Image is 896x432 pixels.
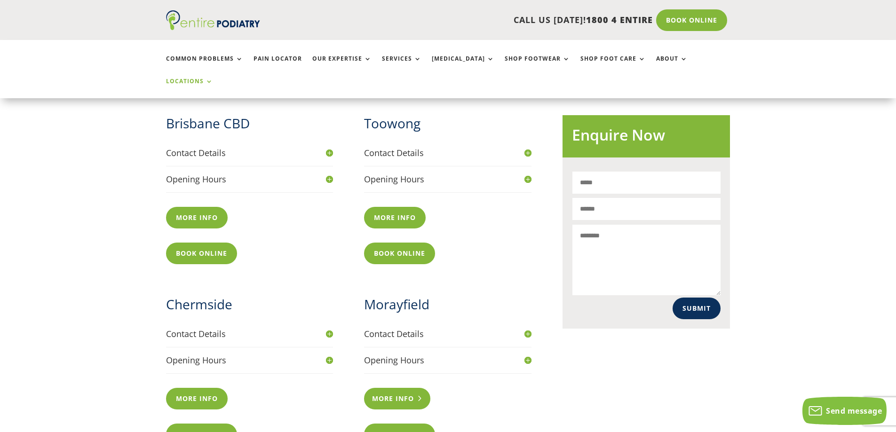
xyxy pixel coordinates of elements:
[382,55,421,76] a: Services
[505,55,570,76] a: Shop Footwear
[364,114,531,137] h2: Toowong
[166,388,228,409] a: More info
[432,55,494,76] a: [MEDICAL_DATA]
[826,406,882,416] span: Send message
[364,328,531,340] h4: Contact Details
[166,114,333,137] h2: Brisbane CBD
[656,55,688,76] a: About
[254,55,302,76] a: Pain Locator
[364,147,531,159] h4: Contact Details
[166,295,333,318] h2: Chermside
[364,388,430,409] a: More info
[166,55,243,76] a: Common Problems
[166,207,228,228] a: More info
[166,78,213,98] a: Locations
[572,125,721,150] h2: Enquire Now
[364,243,435,264] a: Book Online
[166,10,260,30] img: logo (1)
[166,23,260,32] a: Entire Podiatry
[656,9,727,31] a: Book Online
[673,298,721,319] button: Submit
[364,173,531,185] h4: Opening Hours
[166,328,333,340] h4: Contact Details
[586,14,653,25] span: 1800 4 ENTIRE
[580,55,646,76] a: Shop Foot Care
[312,55,372,76] a: Our Expertise
[166,243,237,264] a: Book Online
[802,397,887,425] button: Send message
[166,173,333,185] h4: Opening Hours
[364,207,426,228] a: More info
[364,354,531,366] h4: Opening Hours
[166,147,333,159] h4: Contact Details
[166,354,333,366] h4: Opening Hours
[364,295,531,318] h2: Morayfield
[296,14,653,26] p: CALL US [DATE]!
